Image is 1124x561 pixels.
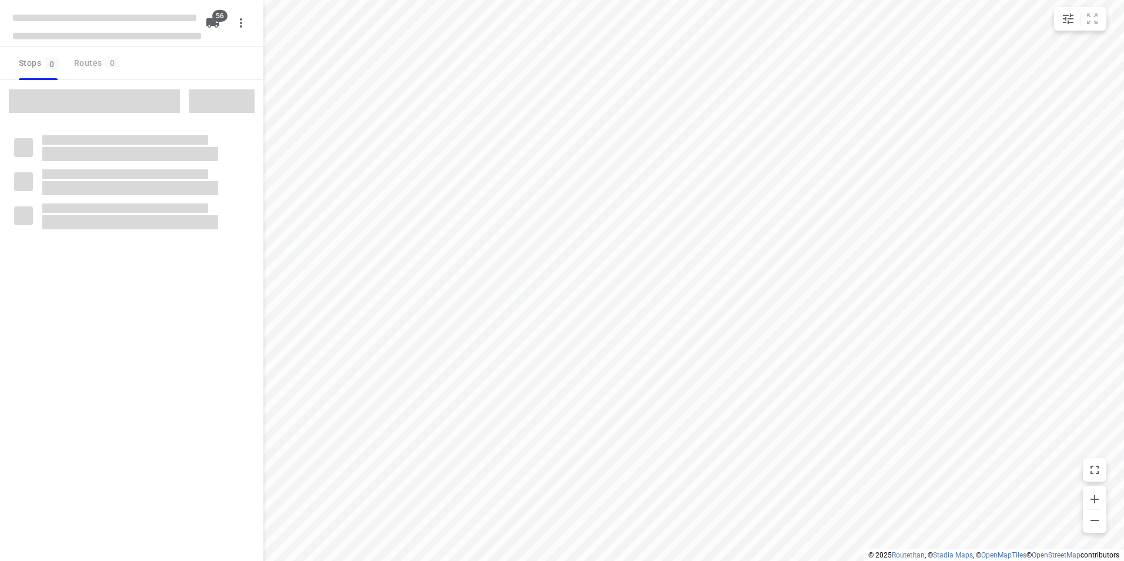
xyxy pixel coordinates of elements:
a: Stadia Maps [933,551,973,559]
a: OpenMapTiles [981,551,1026,559]
a: OpenStreetMap [1032,551,1080,559]
a: Routetitan [892,551,925,559]
div: small contained button group [1054,7,1106,31]
li: © 2025 , © , © © contributors [868,551,1119,559]
button: Map settings [1056,7,1080,31]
